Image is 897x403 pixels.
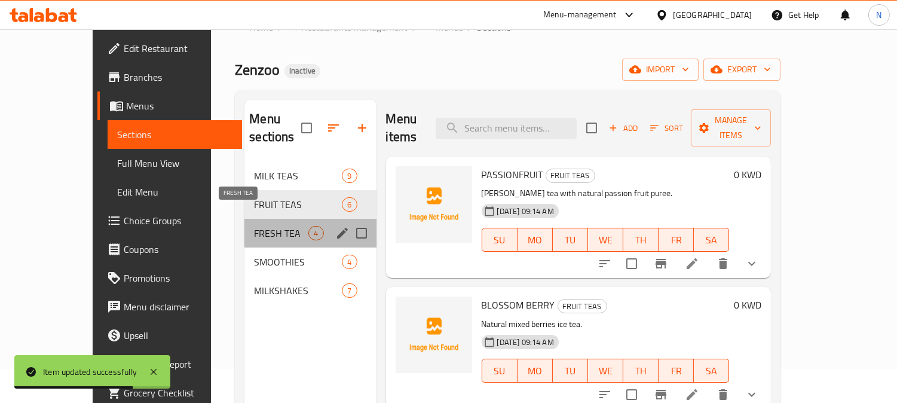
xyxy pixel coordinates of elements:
[546,169,595,182] span: FRUIT TEAS
[124,328,233,343] span: Upsell
[244,276,376,305] div: MILKSHAKES7
[745,257,759,271] svg: Show Choices
[553,359,588,383] button: TU
[623,228,659,252] button: TH
[108,178,243,206] a: Edit Menu
[254,255,342,269] span: SMOOTHIES
[876,8,881,22] span: N
[482,317,730,332] p: Natural mixed berries ice tea.
[244,248,376,276] div: SMOOTHIES4
[342,283,357,298] div: items
[650,121,683,135] span: Sort
[685,257,699,271] a: Edit menu item
[492,337,559,348] span: [DATE] 09:14 AM
[487,231,513,249] span: SU
[244,219,376,248] div: FRESH TEA4edit
[558,300,607,313] span: FRUIT TEAS
[97,350,243,378] a: Coverage Report
[124,386,233,400] span: Grocery Checklist
[319,114,348,142] span: Sort sections
[342,170,356,182] span: 9
[477,20,511,34] span: Sections
[124,300,233,314] span: Menu disclaimer
[604,119,642,138] button: Add
[421,19,463,35] a: Menus
[694,359,729,383] button: SA
[309,228,323,239] span: 4
[284,64,320,78] div: Inactive
[333,224,351,242] button: edit
[543,8,617,22] div: Menu-management
[482,166,543,184] span: PASSIONFRUIT
[588,359,623,383] button: WE
[43,365,137,378] div: Item updated successfully
[124,41,233,56] span: Edit Restaurant
[622,59,699,81] button: import
[342,255,357,269] div: items
[235,20,273,34] a: Home
[124,242,233,257] span: Coupons
[553,228,588,252] button: TU
[396,297,472,373] img: BLOSSOM BERRY
[709,249,737,278] button: delete
[342,285,356,297] span: 7
[342,199,356,210] span: 6
[588,228,623,252] button: WE
[482,186,730,201] p: [PERSON_NAME] tea with natural passion fruit puree.
[97,34,243,63] a: Edit Restaurant
[647,119,686,138] button: Sort
[659,359,694,383] button: FR
[558,299,607,313] div: FRUIT TEAS
[108,120,243,149] a: Sections
[117,156,233,170] span: Full Menu View
[734,297,761,313] h6: 0 KWD
[579,115,604,141] span: Select section
[287,19,408,35] a: Restaurants management
[249,110,301,146] h2: Menu sections
[117,127,233,142] span: Sections
[593,231,619,249] span: WE
[663,231,689,249] span: FR
[685,387,699,402] a: Edit menu item
[632,62,689,77] span: import
[518,228,553,252] button: MO
[244,157,376,310] nav: Menu sections
[699,231,724,249] span: SA
[482,228,518,252] button: SU
[713,62,771,77] span: export
[628,231,654,249] span: TH
[628,362,654,380] span: TH
[623,359,659,383] button: TH
[482,296,555,314] span: BLOSSOM BERRY
[522,362,548,380] span: MO
[468,20,472,34] li: /
[342,169,357,183] div: items
[124,271,233,285] span: Promotions
[97,91,243,120] a: Menus
[482,359,518,383] button: SU
[97,292,243,321] a: Menu disclaimer
[737,249,766,278] button: show more
[97,264,243,292] a: Promotions
[244,161,376,190] div: MILK TEAS9
[278,20,282,34] li: /
[308,226,323,240] div: items
[97,235,243,264] a: Coupons
[734,166,761,183] h6: 0 KWD
[642,119,691,138] span: Sort items
[117,185,233,199] span: Edit Menu
[691,109,771,146] button: Manage items
[663,362,689,380] span: FR
[619,251,644,276] span: Select to update
[694,228,729,252] button: SA
[126,99,233,113] span: Menus
[412,20,417,34] li: /
[254,283,342,298] span: MILKSHAKES
[558,362,583,380] span: TU
[487,362,513,380] span: SU
[396,166,472,243] img: PASSIONFRUIT
[244,190,376,219] div: FRUIT TEAS6
[235,56,280,83] span: Zenzoo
